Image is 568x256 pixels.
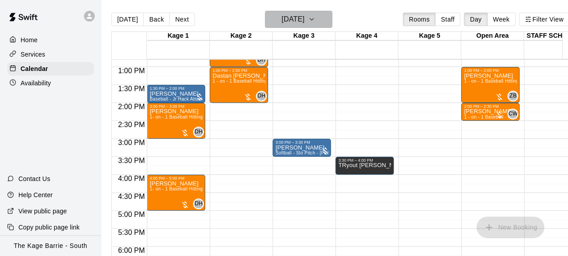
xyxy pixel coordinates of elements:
[282,13,304,26] h6: [DATE]
[7,33,94,47] a: Home
[116,85,147,93] span: 1:30 PM
[18,174,50,183] p: Contact Us
[212,79,308,84] span: 1 - on - 1 Baseball Hitting and Pitching Clinic
[511,91,518,102] span: Zach Biery
[147,103,205,139] div: 2:00 PM – 3:00 PM: Nathan Bakonyi
[193,127,204,137] div: Dan Hodgins
[275,150,406,155] span: Softball - Slo Pitch - [PERSON_NAME] Fed Pitching Machine
[21,50,45,59] p: Services
[150,104,186,109] div: 2:00 PM – 3:00 PM
[461,67,520,103] div: 1:00 PM – 2:00 PM: 1 - on - 1 Baseball Hitting and Pitching Clinic
[21,35,38,44] p: Home
[273,32,335,40] div: Kage 3
[461,103,520,121] div: 2:00 PM – 2:30 PM: Chase Ward
[150,97,310,102] span: Baseball - Jr Hack Attack with Feeder - DO NOT NEED SECOND PERSON
[197,127,204,137] span: Dan Hodgins
[116,103,147,110] span: 2:00 PM
[461,32,524,40] div: Open Area
[193,199,204,209] div: Dan Hodgins
[508,110,518,119] span: CW
[476,223,544,230] span: You don't have the permission to add bookings
[197,199,204,209] span: Dan Hodgins
[116,193,147,200] span: 4:30 PM
[18,190,53,199] p: Help Center
[194,128,203,137] span: DH
[21,64,48,73] p: Calendar
[212,68,249,73] div: 1:00 PM – 2:00 PM
[14,241,88,251] p: The Kage Barrie - South
[273,139,331,157] div: 3:00 PM – 3:30 PM: Softball - Slo Pitch - Hopper Fed Pitching Machine
[256,55,267,66] div: Dan Hodgins
[464,104,501,109] div: 2:00 PM – 2:30 PM
[169,13,194,26] button: Next
[464,13,487,26] button: Day
[7,48,94,61] a: Services
[111,13,144,26] button: [DATE]
[147,175,205,211] div: 4:00 PM – 5:00 PM: Weston McMurter
[116,229,147,236] span: 5:30 PM
[464,68,501,73] div: 1:00 PM – 2:00 PM
[150,115,216,119] span: 1- on - 1 Baseball Hitting Clinic
[116,211,147,218] span: 5:00 PM
[335,157,394,175] div: 3:30 PM – 4:00 PM: TRyout Anderson Coates
[18,207,67,216] p: View public page
[403,13,435,26] button: Rooms
[210,67,268,103] div: 1:00 PM – 2:00 PM: Dastan Shanks
[116,247,147,254] span: 6:00 PM
[335,32,398,40] div: Kage 4
[487,13,515,26] button: Week
[464,115,538,119] span: 1 - on - 1 Baseball - Pitching Clinic
[464,79,559,84] span: 1 - on - 1 Baseball Hitting and Pitching Clinic
[507,91,518,102] div: Zach Biery
[150,176,186,181] div: 4:00 PM – 5:00 PM
[147,32,210,40] div: Kage 1
[21,79,51,88] p: Availability
[256,91,267,102] div: Dan Hodgins
[507,109,518,119] div: Cole White
[7,76,94,90] a: Availability
[116,139,147,146] span: 3:00 PM
[116,175,147,182] span: 4:00 PM
[18,223,79,232] p: Copy public page link
[147,85,205,103] div: 1:30 PM – 2:00 PM: Lisa Ward
[194,199,203,208] span: DH
[257,92,265,101] span: DH
[150,86,186,91] div: 1:30 PM – 2:00 PM
[435,13,461,26] button: Staff
[116,157,147,164] span: 3:30 PM
[7,62,94,75] a: Calendar
[260,55,267,66] span: Dan Hodgins
[116,67,147,75] span: 1:00 PM
[257,56,265,65] span: DH
[275,140,312,145] div: 3:00 PM – 3:30 PM
[150,186,243,191] span: 1- on - 1 Baseball Hitting and Fielding Clinic
[210,32,273,40] div: Kage 2
[265,11,332,28] button: [DATE]
[338,158,375,163] div: 3:30 PM – 4:00 PM
[143,13,170,26] button: Back
[509,92,516,101] span: ZB
[511,109,518,119] span: Cole White
[260,91,267,102] span: Dan Hodgins
[398,32,461,40] div: Kage 5
[116,121,147,128] span: 2:30 PM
